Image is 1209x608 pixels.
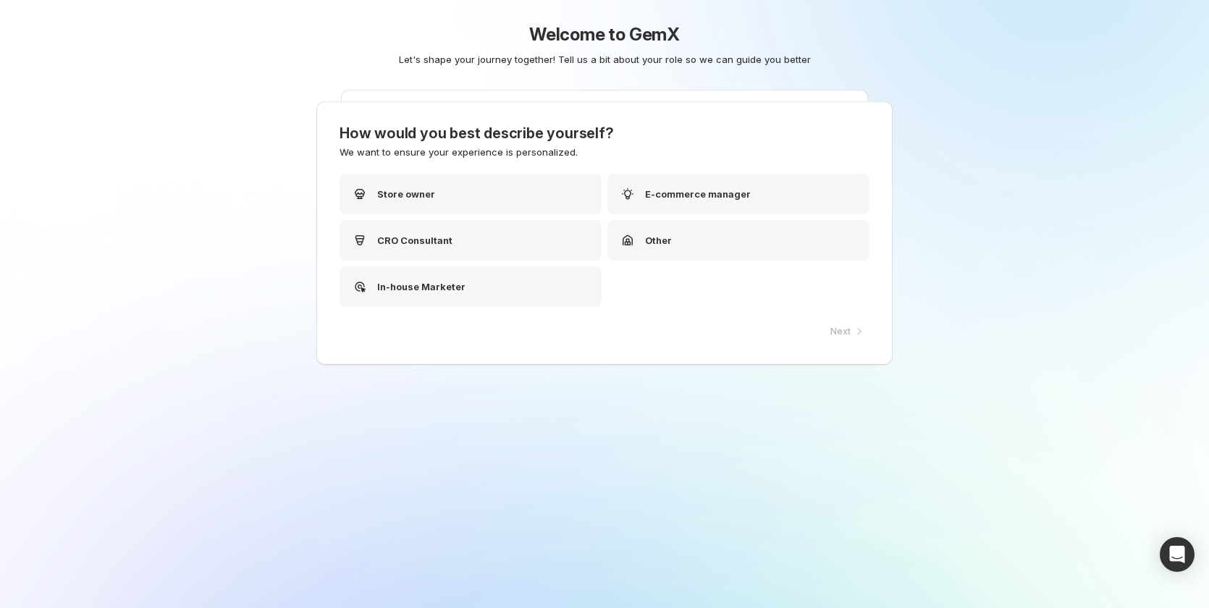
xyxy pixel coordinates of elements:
[377,279,466,294] p: In-house Marketer
[340,124,869,142] h3: How would you best describe yourself?
[261,23,948,46] h1: Welcome to GemX
[1160,537,1195,572] div: Open Intercom Messenger
[377,233,452,248] p: CRO Consultant
[645,187,751,201] p: E-commerce manager
[645,233,672,248] p: Other
[266,52,943,67] p: Let's shape your journey together! Tell us a bit about your role so we can guide you better
[340,146,578,158] span: We want to ensure your experience is personalized.
[377,187,435,201] p: Store owner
